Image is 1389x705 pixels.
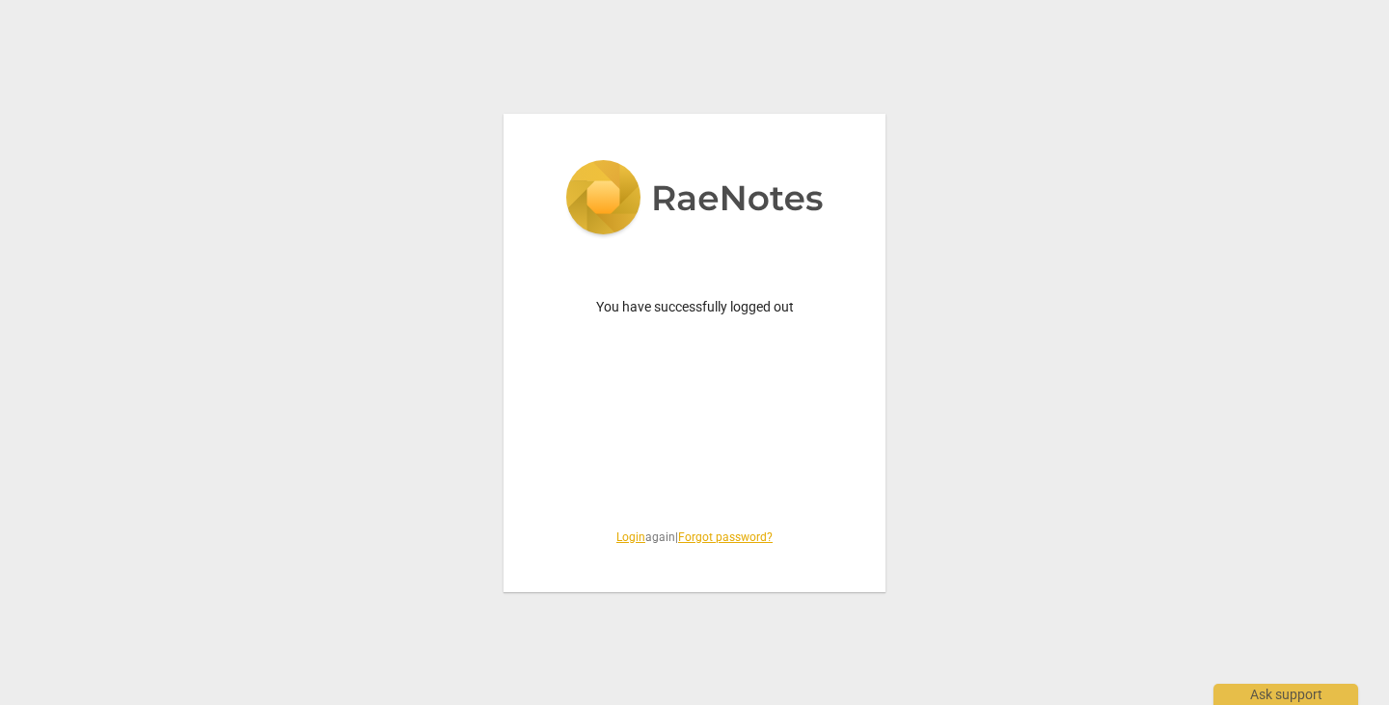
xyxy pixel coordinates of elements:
a: Login [616,530,645,544]
p: You have successfully logged out [550,297,839,317]
div: Ask support [1213,684,1358,705]
a: Forgot password? [678,530,773,544]
span: again | [550,529,839,546]
img: 5ac2273c67554f335776073100b6d88f.svg [565,160,824,239]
